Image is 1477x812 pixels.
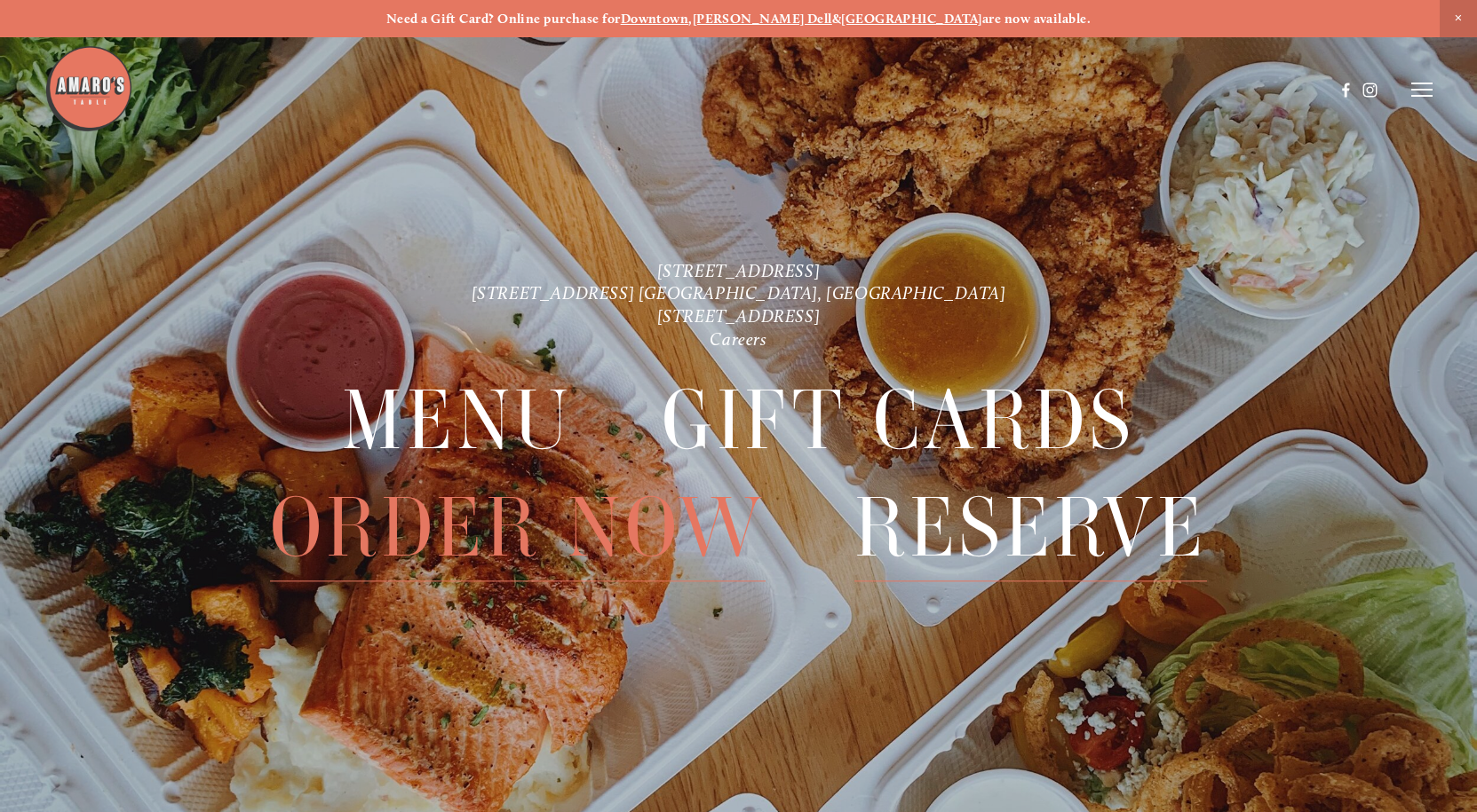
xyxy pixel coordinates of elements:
[662,367,1135,473] a: Gift Cards
[854,475,1207,581] a: Reserve
[854,475,1207,582] span: Reserve
[44,44,133,133] img: Amaro's Table
[270,475,766,582] span: Order Now
[688,11,692,27] strong: ,
[982,11,1091,27] strong: are now available.
[270,475,766,581] a: Order Now
[621,11,689,27] a: Downtown
[832,11,841,27] strong: &
[710,329,766,351] a: Careers
[472,283,1006,304] a: [STREET_ADDRESS] [GEOGRAPHIC_DATA], [GEOGRAPHIC_DATA]
[386,11,621,27] strong: Need a Gift Card? Online purchase for
[657,260,821,281] a: [STREET_ADDRESS]
[342,367,573,473] a: Menu
[841,11,982,27] a: [GEOGRAPHIC_DATA]
[657,306,821,327] a: [STREET_ADDRESS]
[693,11,832,27] a: [PERSON_NAME] Dell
